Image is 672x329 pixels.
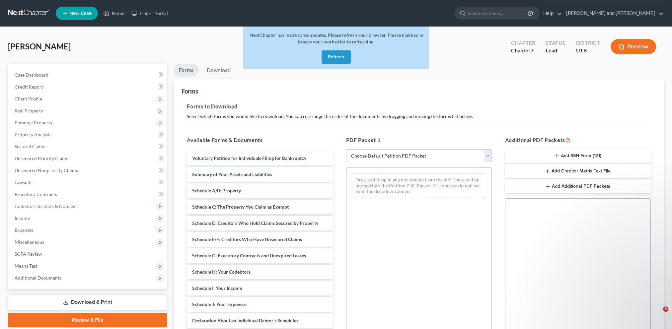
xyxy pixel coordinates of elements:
a: Forms [174,64,199,77]
div: Forms [182,87,198,95]
a: [PERSON_NAME] and [PERSON_NAME] [563,7,664,19]
span: Unsecured Nonpriority Claims [15,167,78,173]
a: Case Dashboard [9,69,167,81]
h5: Additional PDF Packets [505,136,651,144]
div: Chapter [511,39,535,47]
a: Client Portal [128,7,171,19]
a: Download [201,64,236,77]
span: Miscellaneous [15,239,44,245]
h5: PDF Packet 1 [346,136,492,144]
div: Chapter [511,47,535,54]
div: Status [546,39,565,47]
a: Download & Print [8,295,167,310]
span: Schedule J: Your Expenses [192,301,247,307]
span: 5 [663,306,668,312]
h5: Forms to Download [187,102,651,110]
h5: Available Forms & Documents [187,136,333,144]
a: Unsecured Nonpriority Claims [9,164,167,176]
a: Home [100,7,128,19]
a: Help [540,7,562,19]
span: Client Profile [15,96,42,101]
span: Case Dashboard [15,72,48,78]
span: Real Property [15,108,43,113]
span: Schedule A/B: Property [192,188,241,193]
span: New Case [69,11,92,16]
a: Lawsuits [9,176,167,188]
span: Summary of Your Assets and Liabilities [192,171,272,177]
span: Personal Property [15,120,52,125]
button: Preview [611,39,656,54]
div: Lead [546,47,565,54]
p: Select which forms you would like to download. You can rearrange the order of the documents by dr... [187,113,651,120]
span: Executory Contracts [15,191,57,197]
span: Schedule G: Executory Contracts and Unexpired Leases [192,253,306,258]
span: Schedule D: Creditors Who Hold Claims Secured by Property [192,220,318,226]
span: Schedule I: Your Income [192,285,242,291]
div: Drag-and-drop in any documents from the left. These will be merged into the Petition PDF Packet. ... [352,173,486,198]
span: Declaration About an Individual Debtor's Schedules [192,318,298,323]
span: Secured Claims [15,144,46,149]
a: Credit Report [9,81,167,93]
span: Property Analysis [15,132,51,137]
span: Lawsuits [15,179,33,185]
a: Unsecured Priority Claims [9,153,167,164]
button: Add SSN Form (121) [505,149,651,163]
a: Review & File [8,313,167,327]
a: Executory Contracts [9,188,167,200]
button: Refresh [322,50,351,64]
span: Credit Report [15,84,43,90]
a: Property Analysis [9,129,167,141]
span: Schedule C: The Property You Claim as Exempt [192,204,289,210]
input: Search by name... [468,7,529,19]
div: District [576,39,600,47]
span: Additional Documents [15,275,61,281]
span: Schedule H: Your Codebtors [192,269,251,275]
span: Means Test [15,263,37,269]
a: SOFA Review [9,248,167,260]
span: [PERSON_NAME] [8,41,71,51]
span: SOFA Review [15,251,42,257]
span: 7 [531,47,534,53]
span: Expenses [15,227,34,233]
button: Add Additional PDF Packets [505,179,651,193]
div: UTB [576,47,600,54]
span: NextChapter has made some updates. Please refresh your browser. Please make sure to save your wor... [250,32,423,44]
span: Codebtors Insiders & Notices [15,203,75,209]
span: Income [15,215,30,221]
span: Voluntary Petition for Individuals Filing for Bankruptcy [192,155,306,161]
button: Add Creditor Matrix Text File [505,164,651,178]
span: Schedule E/F: Creditors Who Have Unsecured Claims [192,236,302,242]
span: Unsecured Priority Claims [15,156,69,161]
iframe: Intercom live chat [649,306,665,322]
a: Secured Claims [9,141,167,153]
